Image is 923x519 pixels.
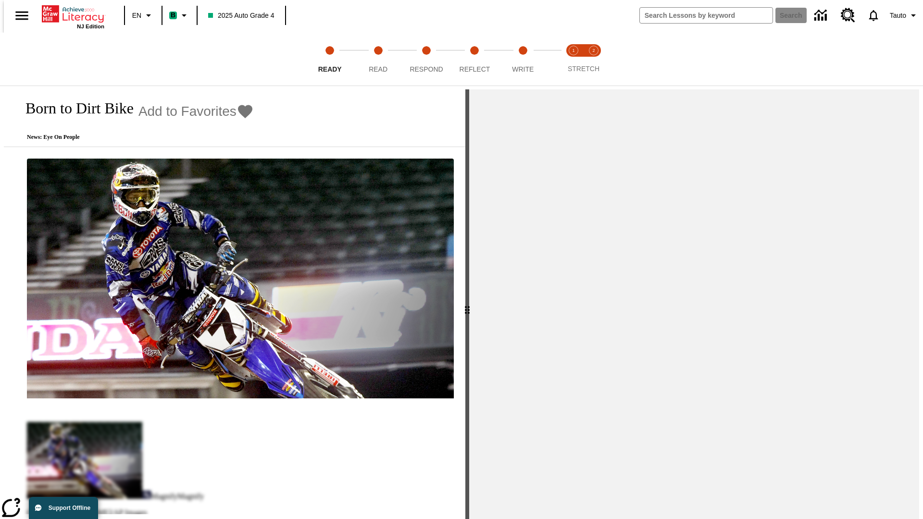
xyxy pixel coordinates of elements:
[4,89,465,514] div: reading
[447,33,502,86] button: Reflect step 4 of 5
[29,497,98,519] button: Support Offline
[42,3,104,29] div: Home
[171,9,175,21] span: B
[302,33,358,86] button: Ready step 1 of 5
[495,33,551,86] button: Write step 5 of 5
[568,65,599,73] span: STRETCH
[8,1,36,30] button: Open side menu
[15,99,134,117] h1: Born to Dirt Bike
[77,24,104,29] span: NJ Edition
[138,103,254,120] button: Add to Favorites - Born to Dirt Bike
[592,48,595,53] text: 2
[350,33,406,86] button: Read step 2 of 5
[27,159,454,399] img: Motocross racer James Stewart flies through the air on his dirt bike.
[890,11,906,21] span: Tauto
[835,2,861,28] a: Resource Center, Will open in new tab
[809,2,835,29] a: Data Center
[580,33,608,86] button: Stretch Respond step 2 of 2
[469,89,919,519] div: activity
[399,33,454,86] button: Respond step 3 of 5
[49,505,90,511] span: Support Offline
[132,11,141,21] span: EN
[465,89,469,519] div: Press Enter or Spacebar and then press right and left arrow keys to move the slider
[208,11,274,21] span: 2025 Auto Grade 4
[369,65,387,73] span: Read
[128,7,159,24] button: Language: EN, Select a language
[640,8,773,23] input: search field
[861,3,886,28] a: Notifications
[138,104,237,119] span: Add to Favorites
[560,33,587,86] button: Stretch Read step 1 of 2
[512,65,534,73] span: Write
[15,134,254,141] p: News: Eye On People
[460,65,490,73] span: Reflect
[318,65,342,73] span: Ready
[886,7,923,24] button: Profile/Settings
[165,7,194,24] button: Boost Class color is mint green. Change class color
[410,65,443,73] span: Respond
[572,48,574,53] text: 1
